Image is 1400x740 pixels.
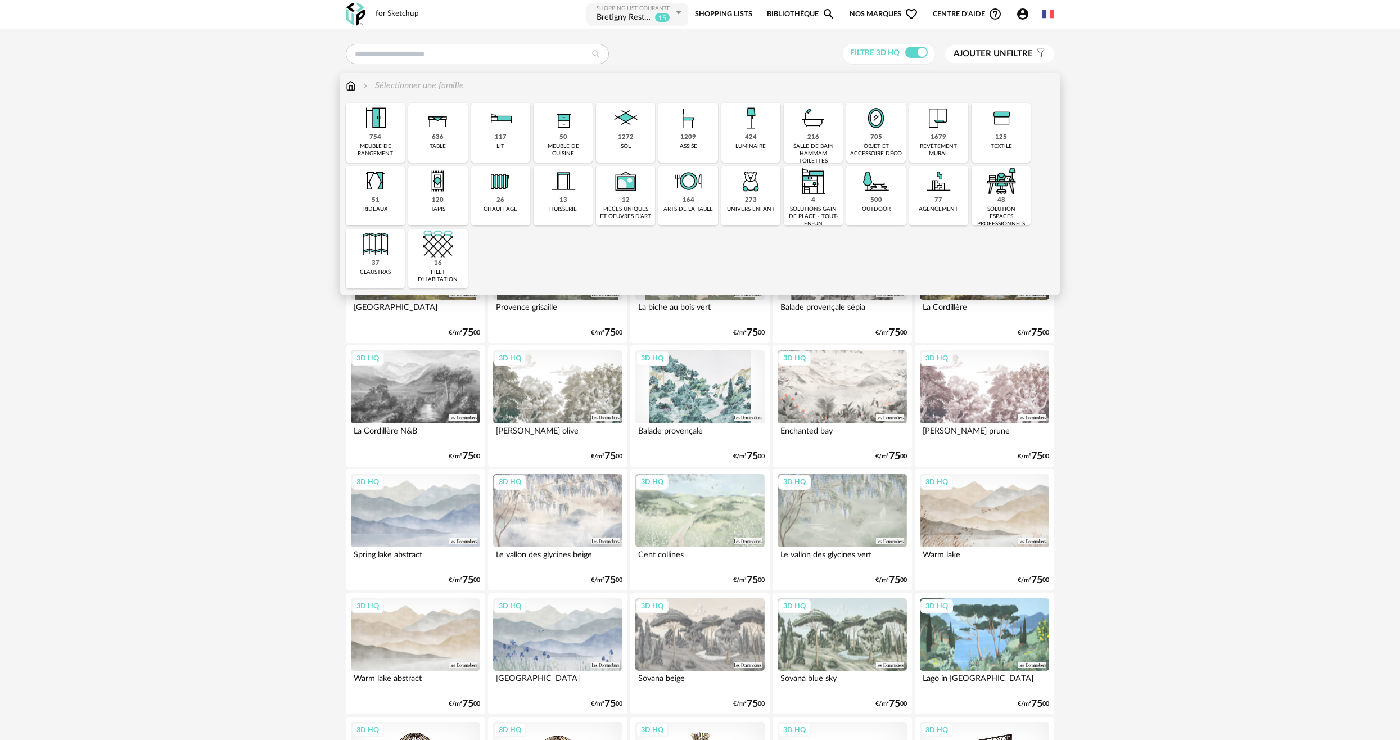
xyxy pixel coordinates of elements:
div: 3D HQ [351,351,384,366]
div: assise [680,143,697,150]
div: for Sketchup [376,9,419,19]
img: Radiateur.png [485,166,516,196]
a: 3D HQ Lago in [GEOGRAPHIC_DATA] €/m²7500 [915,593,1054,715]
span: Centre d'aideHelp Circle Outline icon [933,7,1002,21]
div: 3D HQ [920,599,953,613]
img: Sol.png [611,103,641,133]
a: 3D HQ Sovana beige €/m²7500 [630,593,770,715]
div: €/m² 00 [449,329,480,337]
div: agencement [919,206,958,213]
img: Literie.png [485,103,516,133]
div: tapis [431,206,445,213]
div: €/m² 00 [591,576,622,584]
div: arts de la table [663,206,713,213]
img: Textile.png [986,103,1017,133]
div: 3D HQ [920,475,953,489]
div: 636 [432,133,444,142]
img: ToutEnUn.png [798,166,829,196]
div: 3D HQ [920,723,953,737]
a: 3D HQ Sovana blue sky €/m²7500 [773,593,912,715]
div: Enchanted bay [778,423,907,446]
img: Salle%20de%20bain.png [798,103,829,133]
div: €/m² 00 [1018,453,1049,461]
img: Miroir.png [861,103,891,133]
div: solution espaces professionnels [975,206,1027,228]
div: 13 [559,196,567,205]
span: 75 [889,576,900,584]
div: objet et accessoire déco [850,143,902,157]
div: [PERSON_NAME] prune [920,423,1049,446]
div: meuble de rangement [349,143,401,157]
div: [PERSON_NAME] olive [493,423,622,446]
a: 3D HQ Enchanted bay €/m²7500 [773,345,912,467]
div: 3D HQ [636,475,669,489]
div: 1272 [618,133,634,142]
div: €/m² 00 [449,700,480,708]
span: Magnify icon [822,7,836,21]
div: Balade provençale sépia [778,300,907,322]
div: €/m² 00 [733,576,765,584]
span: 75 [889,700,900,708]
div: Cent collines [635,547,765,570]
span: 75 [604,453,616,461]
div: 3D HQ [494,475,526,489]
sup: 15 [654,12,670,22]
div: Bretigny Restaurant [597,12,652,24]
div: €/m² 00 [1018,700,1049,708]
img: Cloison.png [360,229,391,259]
span: 75 [747,576,758,584]
span: 75 [889,329,900,337]
a: 3D HQ [PERSON_NAME] olive €/m²7500 [488,345,627,467]
div: 216 [807,133,819,142]
a: 3D HQ Warm lake abstract €/m²7500 [346,593,485,715]
span: 75 [462,576,473,584]
img: filet.png [423,229,453,259]
img: Meuble%20de%20rangement.png [360,103,391,133]
div: €/m² 00 [591,453,622,461]
span: 75 [462,329,473,337]
div: lit [496,143,504,150]
div: 117 [495,133,507,142]
div: Lago in [GEOGRAPHIC_DATA] [920,671,1049,693]
img: fr [1042,8,1054,20]
img: UniqueOeuvre.png [611,166,641,196]
div: 16 [434,259,442,268]
div: 26 [496,196,504,205]
a: 3D HQ Spring lake abstract €/m²7500 [346,469,485,590]
div: filet d'habitation [412,269,464,283]
img: svg+xml;base64,PHN2ZyB3aWR0aD0iMTYiIGhlaWdodD0iMTYiIHZpZXdCb3g9IjAgMCAxNiAxNiIgZmlsbD0ibm9uZSIgeG... [361,79,370,92]
img: espace-de-travail.png [986,166,1017,196]
div: outdoor [862,206,891,213]
div: 3D HQ [351,723,384,737]
img: svg+xml;base64,PHN2ZyB3aWR0aD0iMTYiIGhlaWdodD0iMTciIHZpZXdCb3g9IjAgMCAxNiAxNyIgZmlsbD0ibm9uZSIgeG... [346,79,356,92]
a: 3D HQ Cent collines €/m²7500 [630,469,770,590]
img: Tapis.png [423,166,453,196]
div: textile [991,143,1012,150]
span: Filter icon [1033,48,1046,60]
span: Nos marques [850,2,918,27]
div: 51 [372,196,380,205]
div: 3D HQ [920,351,953,366]
div: €/m² 00 [449,576,480,584]
div: 705 [870,133,882,142]
div: sol [621,143,631,150]
div: €/m² 00 [875,700,907,708]
div: 164 [683,196,694,205]
span: 75 [1031,700,1042,708]
div: 3D HQ [778,351,811,366]
img: Rangement.png [548,103,579,133]
div: 3D HQ [494,351,526,366]
div: €/m² 00 [449,453,480,461]
div: [GEOGRAPHIC_DATA] [493,671,622,693]
span: Filtre 3D HQ [850,49,900,57]
div: €/m² 00 [1018,576,1049,584]
div: meuble de cuisine [537,143,589,157]
div: Sovana beige [635,671,765,693]
div: chauffage [484,206,517,213]
a: Shopping Lists [695,2,752,27]
a: 3D HQ Warm lake €/m²7500 [915,469,1054,590]
span: 75 [1031,576,1042,584]
div: rideaux [363,206,387,213]
div: €/m² 00 [875,576,907,584]
div: Warm lake [920,547,1049,570]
